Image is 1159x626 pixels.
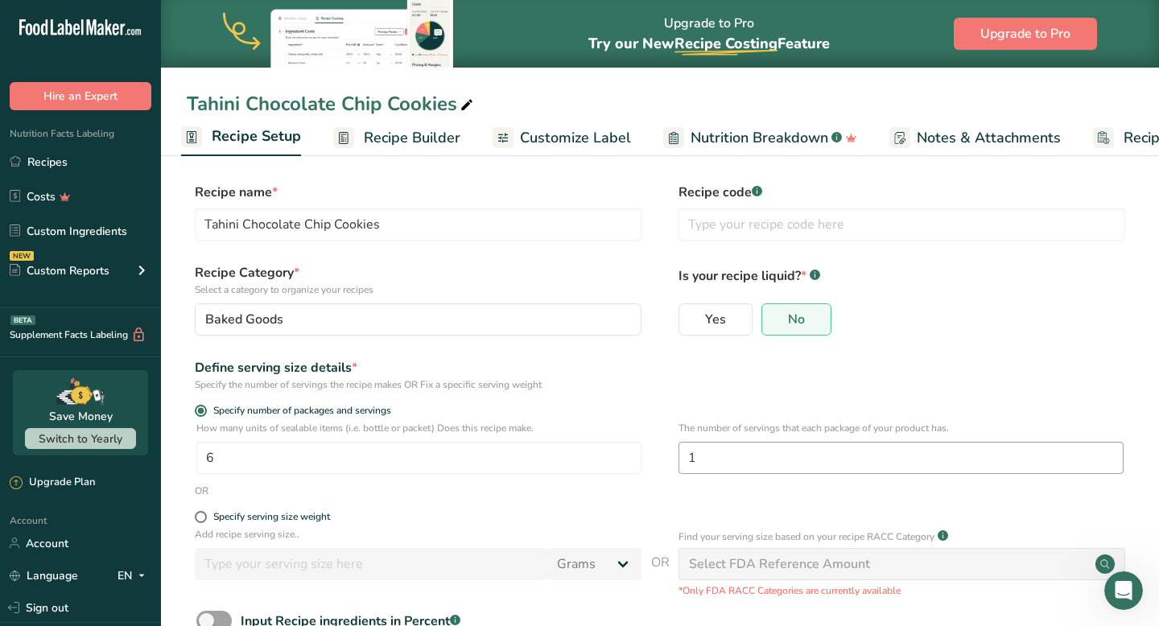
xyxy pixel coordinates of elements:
div: Specify serving size weight [213,511,330,523]
div: Specify the number of servings the recipe makes OR Fix a specific serving weight [195,377,641,392]
input: Type your recipe code here [678,208,1125,241]
input: Type your recipe name here [195,208,641,241]
a: Recipe Builder [333,120,460,156]
div: Upgrade Plan [10,475,95,491]
span: Specify number of packages and servings [207,405,391,417]
a: Notes & Attachments [889,120,1061,156]
span: Customize Label [520,127,631,149]
span: Notes & Attachments [917,127,1061,149]
p: How many units of sealable items (i.e. bottle or packet) Does this recipe make. [196,421,641,435]
a: Nutrition Breakdown [663,120,857,156]
p: *Only FDA RACC Categories are currently available [678,583,1125,598]
input: Type your serving size here [195,548,547,580]
div: Define serving size details [195,358,641,377]
p: Select a category to organize your recipes [195,282,641,297]
div: EN [118,566,151,585]
span: Try our New Feature [588,34,830,53]
div: OR [195,484,208,498]
span: Nutrition Breakdown [691,127,828,149]
span: Upgrade to Pro [980,24,1070,43]
iframe: Intercom live chat [1104,571,1143,610]
button: Switch to Yearly [25,428,136,449]
button: Upgrade to Pro [954,18,1097,50]
label: Recipe name [195,183,641,202]
label: Recipe Category [195,263,641,297]
div: Custom Reports [10,262,109,279]
span: No [788,311,805,327]
span: Recipe Setup [212,126,301,147]
div: Select FDA Reference Amount [689,554,870,574]
span: Recipe Costing [674,34,777,53]
p: The number of servings that each package of your product has. [678,421,1124,435]
div: NEW [10,251,34,261]
div: Upgrade to Pro [588,1,830,68]
button: Baked Goods [195,303,641,336]
span: Switch to Yearly [39,431,122,447]
div: Tahini Chocolate Chip Cookies [187,89,476,118]
p: Is your recipe liquid? [678,263,1125,286]
div: Save Money [49,408,113,425]
a: Language [10,562,78,590]
button: Hire an Expert [10,82,151,110]
a: Recipe Setup [181,118,301,157]
div: BETA [10,315,35,325]
p: Find your serving size based on your recipe RACC Category [678,529,934,544]
span: Baked Goods [205,310,283,329]
a: Customize Label [493,120,631,156]
p: Add recipe serving size.. [195,527,641,542]
span: Recipe Builder [364,127,460,149]
span: Yes [705,311,726,327]
label: Recipe code [678,183,1125,202]
span: OR [651,553,670,598]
